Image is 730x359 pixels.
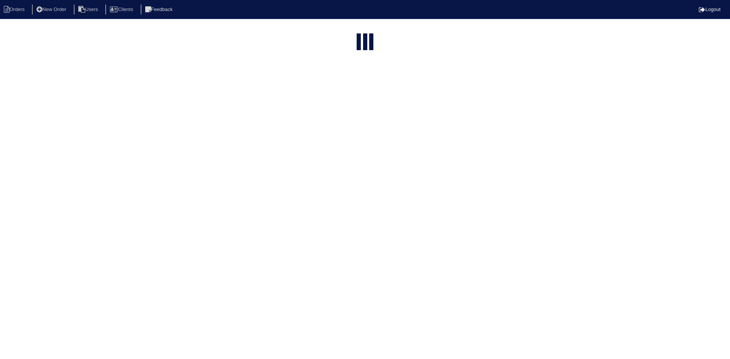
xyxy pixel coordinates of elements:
li: New Order [32,5,72,15]
a: Clients [105,6,139,12]
div: loading... [363,33,367,54]
li: Clients [105,5,139,15]
li: Feedback [141,5,179,15]
li: Users [74,5,104,15]
a: New Order [32,6,72,12]
a: Users [74,6,104,12]
a: Logout [699,6,720,12]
